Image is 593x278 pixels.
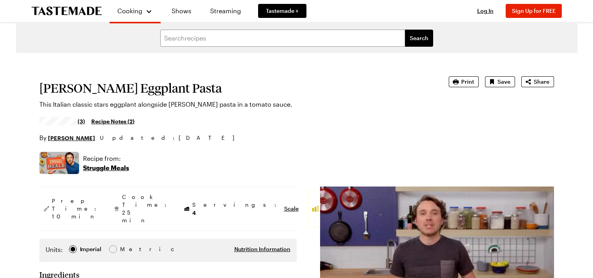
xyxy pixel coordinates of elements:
span: Share [534,78,549,86]
a: 4.35/5 stars from 3 reviews [39,118,85,124]
div: Imperial Metric [46,245,136,256]
p: Recipe from: [83,154,129,163]
p: This Italian classic stars eggplant alongside [PERSON_NAME] pasta in a tomato sauce. [39,100,427,109]
a: Recipe Notes (2) [91,117,135,125]
span: Imperial [80,245,102,253]
span: Print [461,78,474,86]
h1: [PERSON_NAME] Eggplant Pasta [39,81,427,95]
img: Show where recipe is used [39,152,79,174]
button: filters [405,30,433,47]
p: By [39,133,95,143]
a: Tastemade + [258,4,306,18]
a: [PERSON_NAME] [48,134,95,142]
span: Tastemade + [266,7,299,15]
span: Sign Up for FREE [512,7,556,14]
button: Share [521,76,554,87]
p: Struggle Meals [83,163,129,172]
span: Log In [477,7,494,14]
span: (3) [78,117,85,125]
span: Search [410,34,428,42]
span: Prep Time: 10 min [52,197,100,220]
span: Updated : [DATE] [100,134,242,142]
button: Sign Up for FREE [506,4,562,18]
span: Cooking [117,7,142,14]
span: 4 [192,209,196,216]
span: Metric [120,245,137,253]
a: Recipe from:Struggle Meals [83,154,129,172]
button: Save recipe [485,76,515,87]
button: Log In [470,7,501,15]
a: To Tastemade Home Page [32,7,102,16]
label: Units: [46,245,63,254]
div: Imperial [80,245,101,253]
span: Cook Time: 25 min [122,193,170,224]
span: Save [497,78,510,86]
span: Servings: [192,201,280,217]
button: Print [449,76,479,87]
button: Scale [284,205,299,213]
button: Nutrition Information [234,245,290,253]
button: Cooking [117,3,153,19]
div: Metric [120,245,136,253]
